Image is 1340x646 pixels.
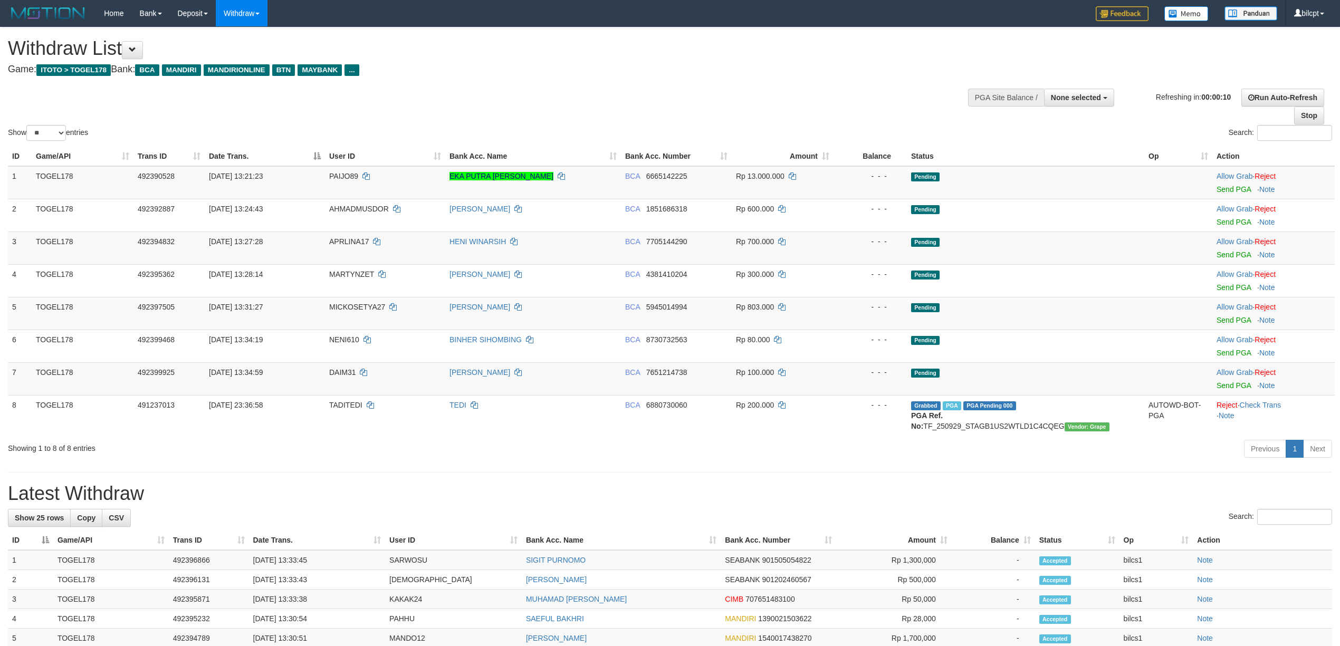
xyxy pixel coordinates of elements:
th: Status: activate to sort column ascending [1035,531,1119,550]
th: Balance [834,147,907,166]
td: · [1212,232,1335,264]
span: Copy 7705144290 to clipboard [646,237,687,246]
span: PAIJO89 [329,172,358,180]
th: Game/API: activate to sort column ascending [32,147,133,166]
a: Note [1259,381,1275,390]
a: Stop [1294,107,1324,124]
span: · [1217,270,1255,278]
th: Trans ID: activate to sort column ascending [133,147,205,166]
th: Trans ID: activate to sort column ascending [169,531,249,550]
a: Reject [1255,270,1276,278]
select: Showentries [26,125,66,141]
th: Op: activate to sort column ascending [1119,531,1193,550]
input: Search: [1257,509,1332,525]
div: - - - [838,302,903,312]
span: Copy 6880730060 to clipboard [646,401,687,409]
td: · [1212,166,1335,199]
a: Note [1197,614,1213,623]
td: SARWOSU [385,550,522,570]
span: [DATE] 13:34:59 [209,368,263,377]
span: 492399925 [138,368,175,377]
span: MANDIRIONLINE [204,64,270,76]
div: - - - [838,400,903,410]
span: · [1217,368,1255,377]
b: PGA Ref. No: [911,411,943,430]
td: 6 [8,330,32,362]
td: [DATE] 13:33:45 [249,550,386,570]
td: Rp 1,300,000 [836,550,952,570]
td: [DATE] 13:33:38 [249,590,386,609]
td: TOGEL178 [32,362,133,395]
th: ID: activate to sort column descending [8,531,53,550]
td: bilcs1 [1119,609,1193,629]
span: ITOTO > TOGEL178 [36,64,111,76]
span: Copy 1851686318 to clipboard [646,205,687,213]
td: Rp 500,000 [836,570,952,590]
td: PAHHU [385,609,522,629]
span: BCA [625,237,640,246]
td: 2 [8,199,32,232]
td: 7 [8,362,32,395]
td: bilcs1 [1119,570,1193,590]
span: Accepted [1039,576,1071,585]
span: AHMADMUSDOR [329,205,389,213]
div: - - - [838,269,903,279]
a: Note [1259,316,1275,324]
span: [DATE] 13:27:28 [209,237,263,246]
td: 492395871 [169,590,249,609]
div: PGA Site Balance / [968,89,1044,107]
td: TOGEL178 [32,330,133,362]
label: Search: [1229,125,1332,141]
td: TOGEL178 [53,609,169,629]
td: · [1212,297,1335,330]
td: TOGEL178 [32,395,133,436]
span: · [1217,205,1255,213]
a: [PERSON_NAME] [526,575,587,584]
span: 491237013 [138,401,175,409]
span: MAYBANK [298,64,342,76]
td: 5 [8,297,32,330]
span: Pending [911,303,940,312]
th: User ID: activate to sort column ascending [385,531,522,550]
span: · [1217,237,1255,246]
a: Allow Grab [1217,368,1252,377]
span: Copy 8730732563 to clipboard [646,335,687,344]
span: · [1217,335,1255,344]
a: Note [1197,556,1213,564]
span: Pending [911,369,940,378]
span: SEABANK [725,575,760,584]
span: APRLINA17 [329,237,369,246]
th: Amount: activate to sort column ascending [836,531,952,550]
a: Allow Grab [1217,270,1252,278]
td: TOGEL178 [32,199,133,232]
td: TOGEL178 [32,166,133,199]
td: 3 [8,232,32,264]
a: Reject [1255,237,1276,246]
td: 2 [8,570,53,590]
span: · [1217,303,1255,311]
img: panduan.png [1224,6,1277,21]
th: Date Trans.: activate to sort column descending [205,147,325,166]
a: Allow Grab [1217,335,1252,344]
th: Balance: activate to sort column ascending [952,531,1035,550]
span: MARTYNZET [329,270,374,278]
a: Allow Grab [1217,205,1252,213]
span: Accepted [1039,556,1071,565]
a: Send PGA [1217,316,1251,324]
span: Copy 5945014994 to clipboard [646,303,687,311]
th: Bank Acc. Name: activate to sort column ascending [522,531,721,550]
a: Reject [1255,368,1276,377]
div: - - - [838,171,903,181]
a: Allow Grab [1217,303,1252,311]
td: · [1212,199,1335,232]
span: BCA [625,368,640,377]
a: Next [1303,440,1332,458]
th: Date Trans.: activate to sort column ascending [249,531,386,550]
span: Copy 1540017438270 to clipboard [758,634,811,642]
td: TF_250929_STAGB1US2WTLD1C4CQEG [907,395,1144,436]
th: ID [8,147,32,166]
h1: Latest Withdraw [8,483,1332,504]
a: Reject [1217,401,1238,409]
a: SAEFUL BAKHRI [526,614,584,623]
span: BCA [135,64,159,76]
